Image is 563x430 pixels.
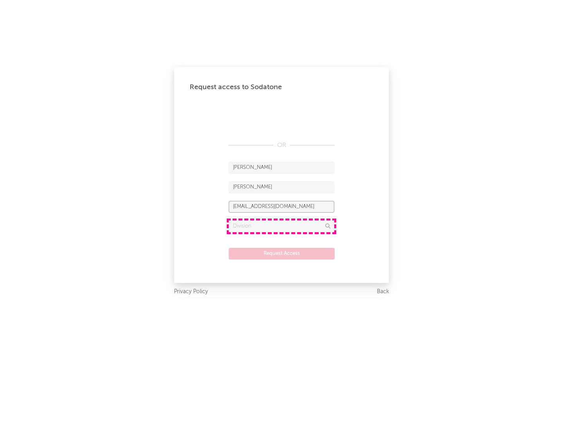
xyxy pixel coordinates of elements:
[229,162,334,174] input: First Name
[229,220,334,232] input: Division
[229,201,334,213] input: Email
[229,141,334,150] div: OR
[190,82,373,92] div: Request access to Sodatone
[229,181,334,193] input: Last Name
[174,287,208,297] a: Privacy Policy
[377,287,389,297] a: Back
[229,248,335,260] button: Request Access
